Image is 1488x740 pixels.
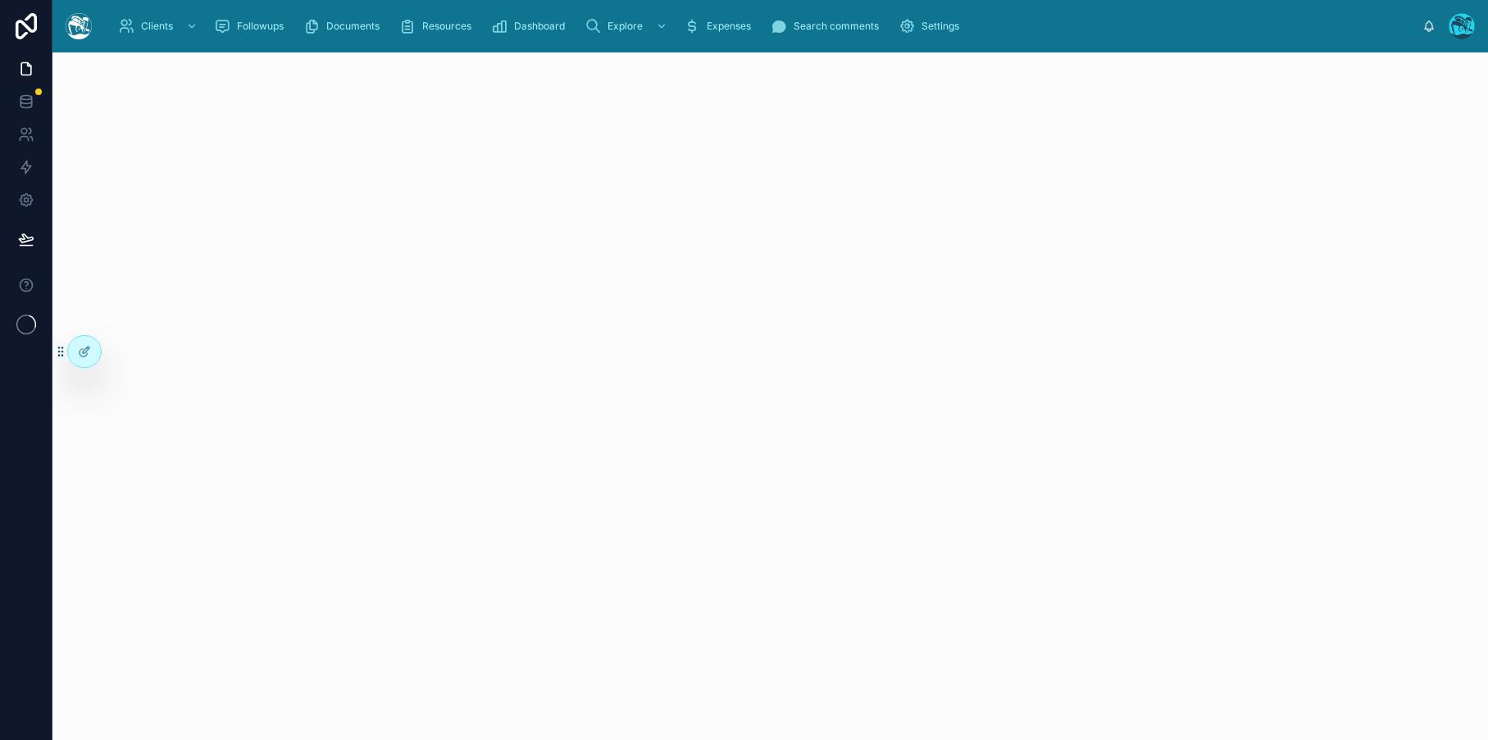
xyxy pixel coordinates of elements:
img: App logo [66,13,92,39]
span: Settings [921,20,959,33]
a: Resources [394,11,483,41]
span: Explore [607,20,643,33]
a: Explore [580,11,676,41]
span: Dashboard [514,20,565,33]
a: Settings [894,11,971,41]
a: Dashboard [486,11,576,41]
a: Search comments [766,11,890,41]
a: Clients [113,11,206,41]
span: Followups [237,20,284,33]
span: Documents [326,20,380,33]
div: scrollable content [105,8,1422,44]
a: Expenses [679,11,762,41]
span: Expenses [707,20,751,33]
a: Followups [209,11,295,41]
span: Resources [422,20,471,33]
span: Search comments [794,20,879,33]
a: Documents [298,11,391,41]
span: Clients [141,20,173,33]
